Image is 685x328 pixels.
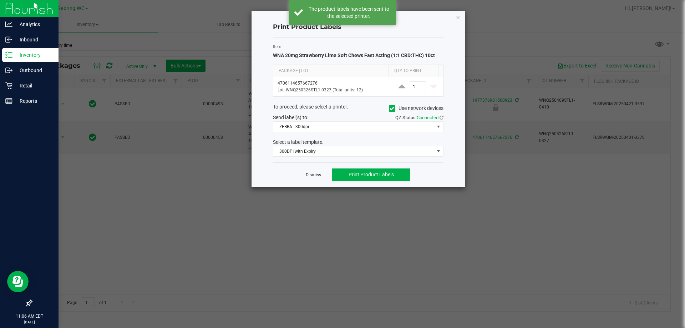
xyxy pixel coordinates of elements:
[12,66,55,75] p: Outbound
[349,172,394,177] span: Print Product Labels
[5,67,12,74] inline-svg: Outbound
[273,52,435,58] span: WNA 20mg Strawberry Lime Soft Chews Fast Acting (1:1 CBD:THC) 10ct
[307,5,391,20] div: The product labels have been sent to the selected printer.
[5,21,12,28] inline-svg: Analytics
[3,313,55,319] p: 11:06 AM EDT
[389,65,438,77] th: Qty to Print
[3,319,55,325] p: [DATE]
[273,22,443,32] h4: Print Product Labels
[306,172,321,178] a: Dismiss
[268,103,449,114] div: To proceed, please select a printer.
[12,81,55,90] p: Retail
[273,146,434,156] span: 300DPI with Expiry
[5,97,12,105] inline-svg: Reports
[12,35,55,44] p: Inbound
[12,20,55,29] p: Analytics
[268,138,449,146] div: Select a label template.
[12,51,55,59] p: Inventory
[7,271,29,292] iframe: Resource center
[395,115,443,120] span: QZ Status:
[273,115,308,120] span: Send label(s) to:
[417,115,438,120] span: Connected
[5,82,12,89] inline-svg: Retail
[389,105,443,112] label: Use network devices
[12,97,55,105] p: Reports
[5,36,12,43] inline-svg: Inbound
[273,122,434,132] span: ZEBRA - 300dpi
[278,80,388,87] p: 4706114657667276
[332,168,410,181] button: Print Product Labels
[5,51,12,59] inline-svg: Inventory
[273,44,443,50] label: Item
[273,65,389,77] th: Package | Lot
[278,87,388,94] p: Lot: WNQ250326STL1-0327 (Total units: 12)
